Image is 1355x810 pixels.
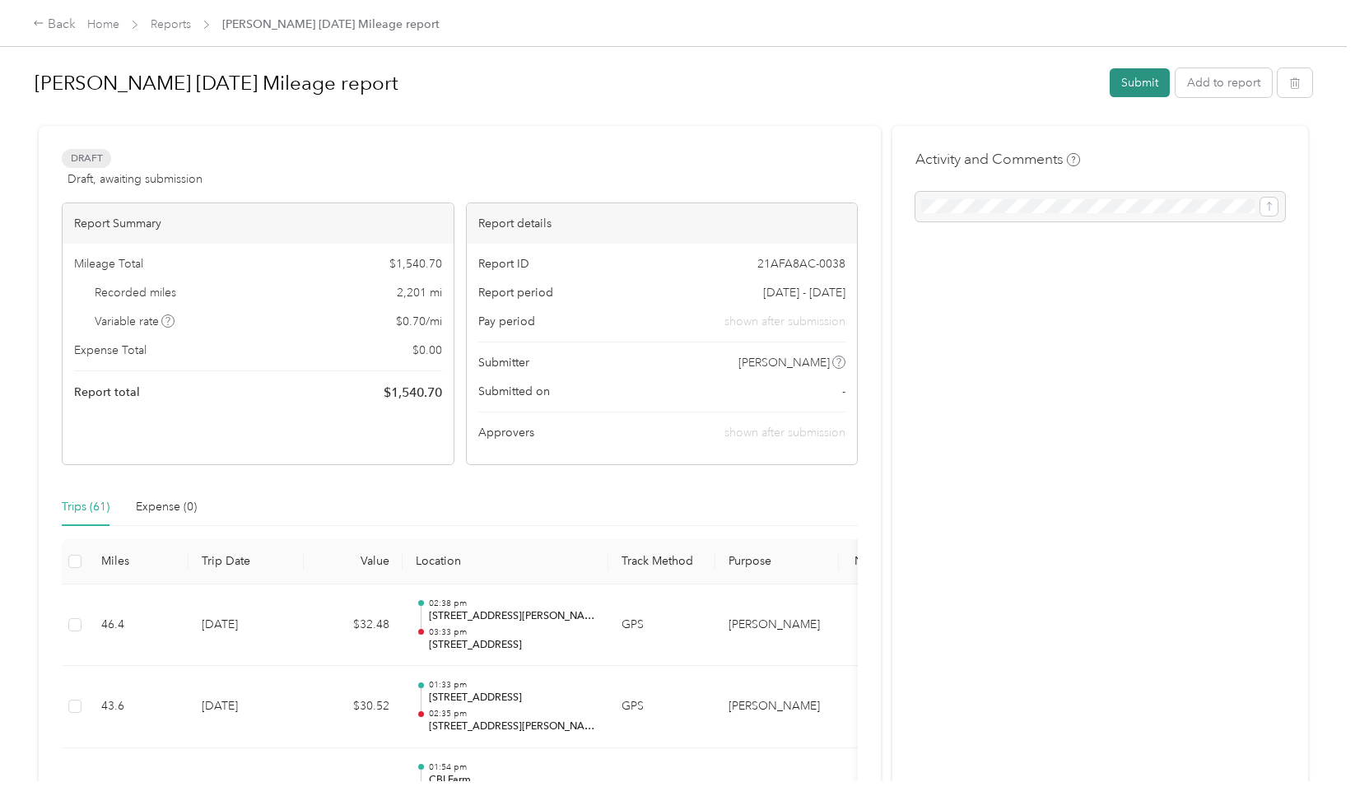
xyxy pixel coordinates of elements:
p: 03:33 pm [429,626,595,638]
div: Report details [467,203,858,244]
span: 21AFA8AC-0038 [757,255,845,272]
td: GPS [608,584,715,667]
span: $ 0.70 / mi [396,313,442,330]
td: GPS [608,666,715,748]
span: $ 1,540.70 [389,255,442,272]
td: $32.48 [304,584,403,667]
th: Miles [88,539,189,584]
p: [STREET_ADDRESS] [429,638,595,653]
span: - [842,383,845,400]
p: 02:38 pm [429,598,595,609]
p: [STREET_ADDRESS][PERSON_NAME] [429,719,595,734]
button: Submit [1110,68,1170,97]
span: Recorded miles [95,284,176,301]
span: shown after submission [724,313,845,330]
p: CBI Farm [429,773,595,788]
p: [STREET_ADDRESS][PERSON_NAME] [429,609,595,624]
a: Home [87,17,119,31]
td: 46.4 [88,584,189,667]
div: Trips (61) [62,498,109,516]
span: Approvers [478,424,534,441]
span: Draft [62,149,111,168]
span: $ 0.00 [412,342,442,359]
p: 01:54 pm [429,761,595,773]
p: 01:33 pm [429,679,595,691]
th: Track Method [608,539,715,584]
span: [PERSON_NAME] [DATE] Mileage report [222,16,440,33]
span: [PERSON_NAME] [738,354,830,371]
th: Trip Date [189,539,304,584]
th: Location [403,539,608,584]
span: Report period [478,284,553,301]
button: Add to report [1176,68,1272,97]
span: Report ID [478,255,529,272]
a: Reports [151,17,191,31]
td: Siporin [715,584,839,667]
th: Notes [839,539,901,584]
span: Report total [74,384,140,401]
p: 02:35 pm [429,708,595,719]
span: shown after submission [724,426,845,440]
span: Draft, awaiting submission [68,170,203,188]
span: Expense Total [74,342,147,359]
td: 43.6 [88,666,189,748]
td: $30.52 [304,666,403,748]
p: [STREET_ADDRESS] [429,691,595,705]
span: 2,201 mi [397,284,442,301]
span: Mileage Total [74,255,143,272]
span: Submitter [478,354,529,371]
h4: Activity and Comments [915,149,1080,170]
span: [DATE] - [DATE] [763,284,845,301]
h1: Corey's Aug 2025 Mileage report [35,63,1098,103]
span: Variable rate [95,313,175,330]
div: Expense (0) [136,498,197,516]
span: $ 1,540.70 [384,383,442,403]
span: Submitted on [478,383,550,400]
span: Pay period [478,313,535,330]
div: Report Summary [63,203,454,244]
td: [DATE] [189,584,304,667]
th: Value [304,539,403,584]
iframe: Everlance-gr Chat Button Frame [1263,718,1355,810]
div: Back [33,15,76,35]
td: Siporin [715,666,839,748]
td: [DATE] [189,666,304,748]
th: Purpose [715,539,839,584]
